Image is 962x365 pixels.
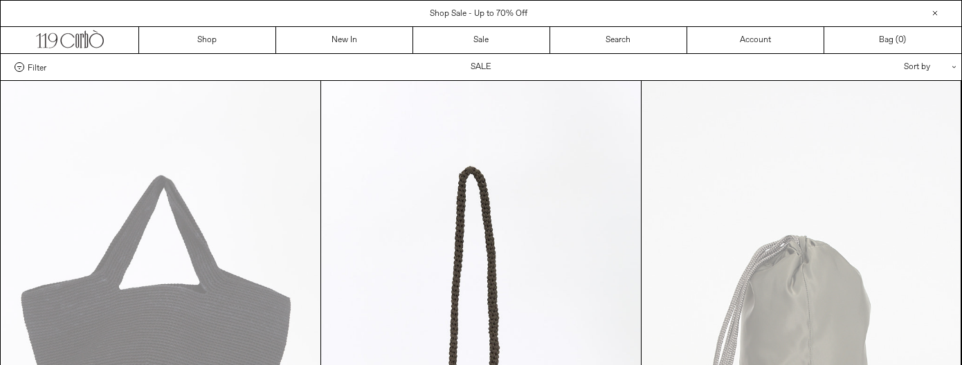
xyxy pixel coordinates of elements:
span: 0 [898,35,903,46]
a: Shop Sale - Up to 70% Off [430,8,527,19]
a: New In [276,27,413,53]
a: Account [687,27,824,53]
a: Bag () [824,27,961,53]
div: Sort by [823,54,947,80]
a: Shop [139,27,276,53]
span: Filter [28,62,46,72]
a: Search [550,27,687,53]
span: ) [898,34,906,46]
a: Sale [413,27,550,53]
